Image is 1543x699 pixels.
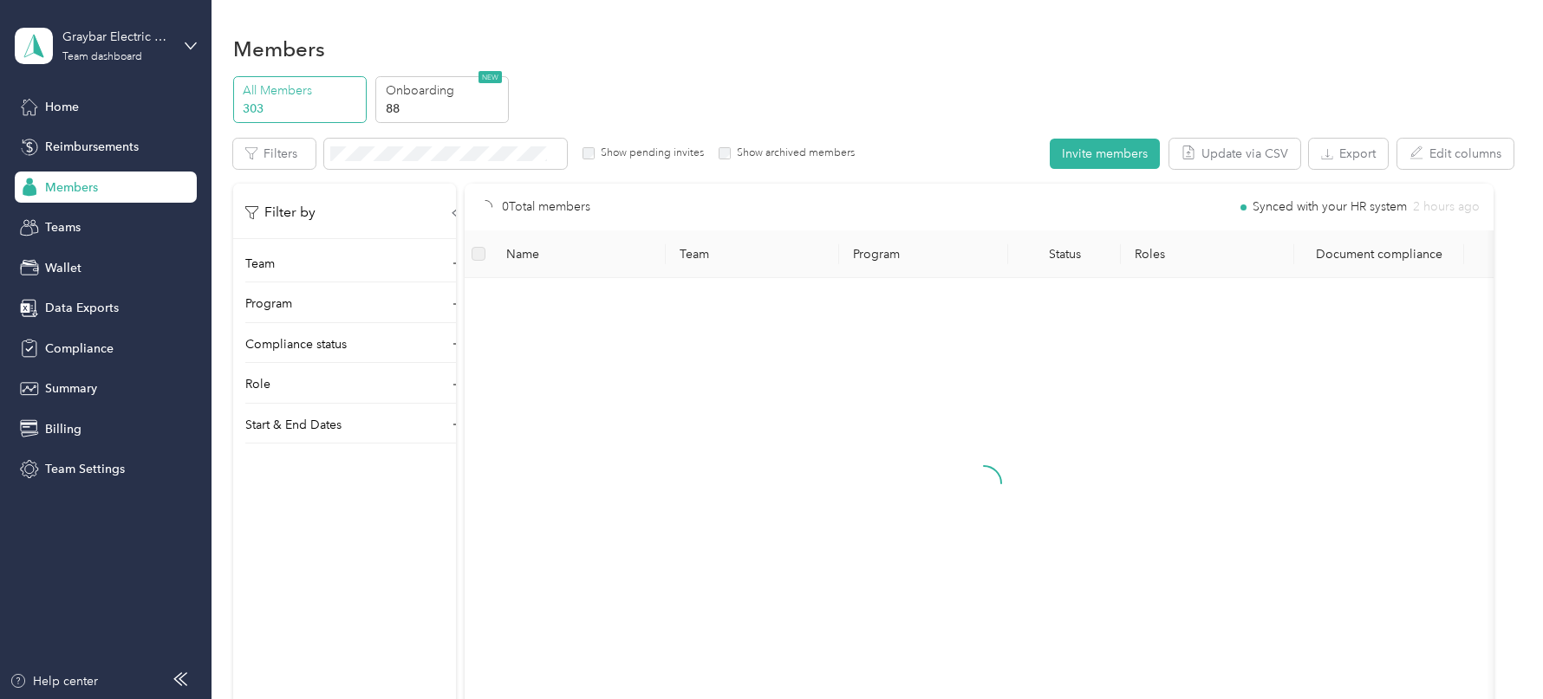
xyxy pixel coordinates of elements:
h1: Members [233,40,325,58]
button: Help center [10,672,98,690]
th: Team [666,230,839,278]
p: All Members [243,81,361,100]
span: Data Exports [45,299,119,317]
span: Wallet [45,259,81,277]
span: NEW [479,71,502,83]
th: Program [839,230,1008,278]
iframe: Everlance-gr Chat Button Frame [1446,602,1543,699]
p: Compliance status [245,335,347,353]
p: Program [245,294,292,313]
label: Show pending invites [595,146,704,161]
p: 0 Total members [502,197,590,217]
button: Invite members [1050,139,1160,169]
span: Synced with your HR system [1253,201,1407,213]
button: Update via CSV [1169,139,1300,169]
p: 303 [243,100,361,118]
label: Show archived members [731,146,855,161]
th: Roles [1121,230,1294,278]
div: Document compliance [1308,247,1450,262]
span: Team Settings [45,460,125,478]
p: Filter by [245,202,316,223]
button: Edit columns [1397,139,1514,169]
span: 2 hours ago [1413,201,1480,213]
th: Status [1008,230,1121,278]
p: Role [245,375,270,393]
p: Start & End Dates [245,416,342,434]
th: Name [492,230,666,278]
p: 88 [386,100,504,118]
div: Graybar Electric Company, Inc [62,28,171,46]
span: Reimbursements [45,138,139,156]
span: Teams [45,218,81,236]
span: Summary [45,379,97,398]
p: Team [245,255,275,273]
button: Export [1309,139,1388,169]
span: Home [45,98,79,116]
button: Filters [233,139,316,169]
span: Compliance [45,340,114,358]
span: Billing [45,420,81,438]
span: Name [506,247,652,262]
div: Team dashboard [62,52,142,62]
span: Members [45,178,98,197]
p: Onboarding [386,81,504,100]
